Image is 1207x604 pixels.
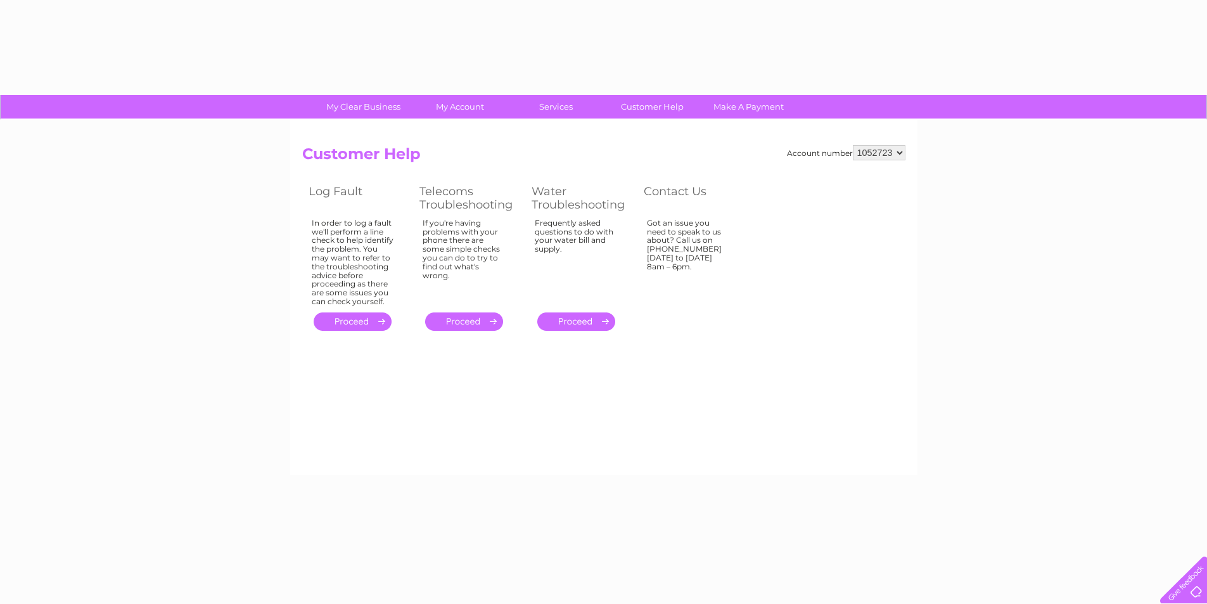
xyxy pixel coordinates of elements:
[637,181,748,215] th: Contact Us
[314,312,392,331] a: .
[413,181,525,215] th: Telecoms Troubleshooting
[647,219,729,301] div: Got an issue you need to speak to us about? Call us on [PHONE_NUMBER] [DATE] to [DATE] 8am – 6pm.
[535,219,618,301] div: Frequently asked questions to do with your water bill and supply.
[696,95,801,119] a: Make A Payment
[425,312,503,331] a: .
[302,181,413,215] th: Log Fault
[504,95,608,119] a: Services
[311,95,416,119] a: My Clear Business
[537,312,615,331] a: .
[525,181,637,215] th: Water Troubleshooting
[312,219,394,306] div: In order to log a fault we'll perform a line check to help identify the problem. You may want to ...
[407,95,512,119] a: My Account
[787,145,905,160] div: Account number
[302,145,905,169] h2: Customer Help
[600,95,705,119] a: Customer Help
[423,219,506,301] div: If you're having problems with your phone there are some simple checks you can do to try to find ...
